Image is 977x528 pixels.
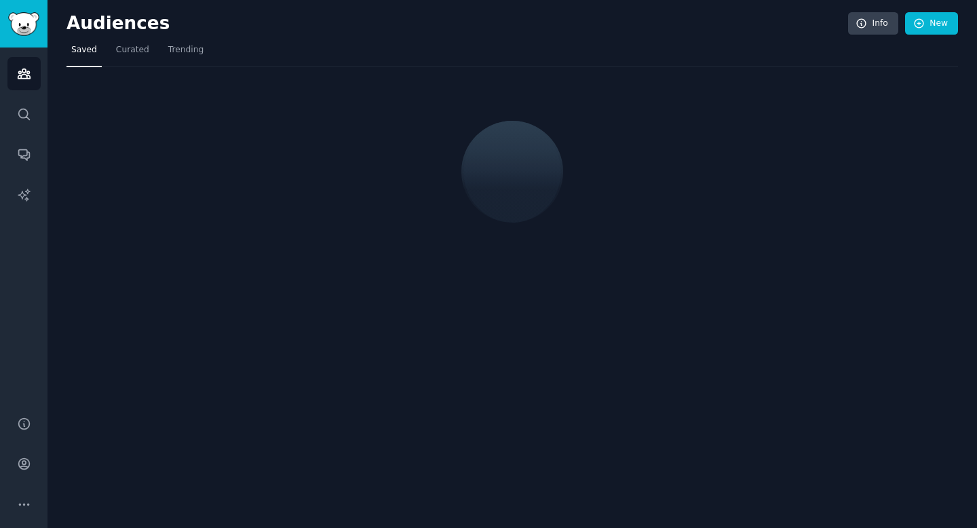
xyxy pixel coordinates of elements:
span: Curated [116,44,149,56]
a: Info [848,12,898,35]
a: Trending [164,39,208,67]
a: Saved [66,39,102,67]
h2: Audiences [66,13,848,35]
a: New [905,12,958,35]
span: Trending [168,44,204,56]
a: Curated [111,39,154,67]
img: GummySearch logo [8,12,39,36]
span: Saved [71,44,97,56]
